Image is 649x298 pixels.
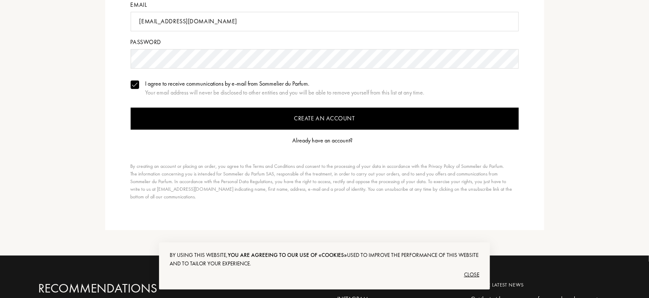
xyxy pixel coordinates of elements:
[292,136,357,145] a: Already have an account?
[38,281,221,296] a: Recommendations
[131,162,515,201] div: By creating an account or placing an order, you agree to the Terms and Conditions and consent to ...
[471,281,604,289] div: Get the latest news
[228,251,347,259] span: you are agreeing to our use of «cookies»
[132,83,138,87] img: valide.svg
[131,12,519,31] input: Email
[145,88,425,97] div: Your email address will never be disclosed to other entities and you will be able to remove yours...
[170,251,479,268] div: By using this website, used to improve the performance of this website and to tailor your experie...
[131,38,519,47] div: Password
[170,268,479,281] div: Close
[145,79,425,88] div: I agree to receive communications by e-mail from Sommelier du Parfum.
[292,136,352,145] div: Already have an account?
[131,0,519,9] div: Email
[131,108,519,130] input: Create an account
